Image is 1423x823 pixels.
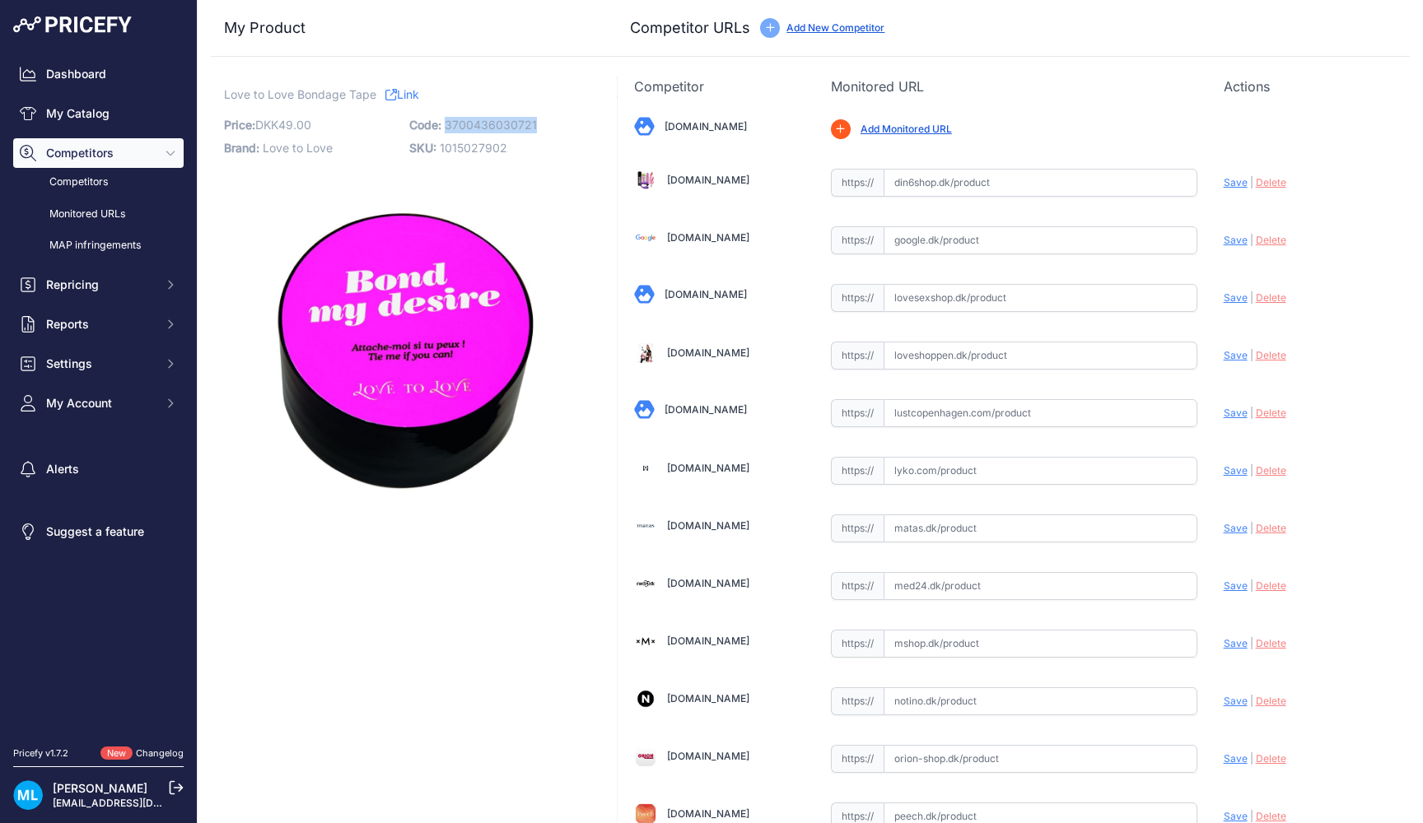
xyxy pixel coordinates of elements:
span: https:// [831,687,884,715]
span: Delete [1256,522,1286,534]
input: din6shop.dk/product [884,169,1197,197]
span: https:// [831,572,884,600]
span: Love to Love Bondage Tape [224,84,376,105]
span: Reports [46,316,154,332]
input: med24.dk/product [884,572,1197,600]
span: | [1250,637,1253,649]
span: | [1250,810,1253,822]
a: [DOMAIN_NAME] [667,231,749,244]
span: | [1250,291,1253,304]
span: Delete [1256,637,1286,649]
span: | [1250,752,1253,765]
h3: Competitor URLs [630,16,750,40]
button: Settings [13,349,184,379]
a: [DOMAIN_NAME] [667,692,749,704]
span: Save [1224,637,1248,649]
span: Price: [224,118,255,132]
span: Delete [1256,349,1286,361]
span: New [100,746,133,760]
span: Save [1224,752,1248,765]
span: https:// [831,399,884,427]
span: https:// [831,457,884,485]
input: loveshoppen.dk/product [884,342,1197,370]
img: Pricefy Logo [13,16,132,33]
a: [DOMAIN_NAME] [667,750,749,762]
p: Monitored URL [831,77,1197,96]
a: [DOMAIN_NAME] [667,635,749,647]
span: Love to Love [263,141,333,155]
input: lustcopenhagen.com/product [884,399,1197,427]
span: https:// [831,169,884,197]
span: | [1250,579,1253,592]
span: Save [1224,176,1248,188]
a: [DOMAIN_NAME] [665,403,747,416]
a: Add Monitored URL [861,123,952,135]
span: https:// [831,745,884,773]
a: [PERSON_NAME] [53,781,147,795]
span: Save [1224,464,1248,477]
span: Delete [1256,752,1286,765]
a: Monitored URLs [13,200,184,229]
span: Save [1224,522,1248,534]
button: Reports [13,309,184,339]
span: Save [1224,695,1248,707]
a: Dashboard [13,59,184,89]
input: matas.dk/product [884,514,1197,542]
a: [DOMAIN_NAME] [667,519,749,532]
input: orion-shop.dk/product [884,745,1197,773]
span: Save [1224,810,1248,822]
div: Pricefy v1.7.2 [13,746,68,760]
a: My Catalog [13,99,184,128]
span: | [1250,407,1253,419]
span: https:// [831,342,884,370]
span: Brand: [224,141,259,155]
span: Save [1224,291,1248,304]
a: [DOMAIN_NAME] [665,120,747,133]
span: Delete [1256,291,1286,304]
p: Actions [1224,77,1393,96]
span: 1015027902 [440,141,507,155]
span: Competitors [46,145,154,161]
span: Delete [1256,810,1286,822]
a: [DOMAIN_NAME] [667,346,749,359]
span: | [1250,349,1253,361]
span: Delete [1256,407,1286,419]
input: notino.dk/product [884,687,1197,715]
span: 49.00 [278,118,311,132]
a: [DOMAIN_NAME] [667,462,749,474]
span: | [1250,522,1253,534]
span: Delete [1256,695,1286,707]
span: | [1250,695,1253,707]
span: Settings [46,356,154,372]
a: Link [385,84,419,105]
a: Add New Competitor [786,21,884,34]
span: | [1250,234,1253,246]
p: Competitor [634,77,804,96]
span: Delete [1256,464,1286,477]
span: Save [1224,234,1248,246]
span: https:// [831,226,884,254]
span: Save [1224,407,1248,419]
span: My Account [46,395,154,411]
span: Delete [1256,579,1286,592]
a: MAP infringements [13,231,184,260]
span: 3700436030721 [445,118,537,132]
p: DKK [224,114,399,137]
nav: Sidebar [13,59,184,727]
input: lovesexshop.dk/product [884,284,1197,312]
a: [DOMAIN_NAME] [667,577,749,589]
button: Repricing [13,270,184,300]
span: | [1250,176,1253,188]
a: Competitors [13,168,184,197]
button: Competitors [13,138,184,168]
span: Save [1224,349,1248,361]
a: Suggest a feature [13,517,184,546]
h3: My Product [224,16,584,40]
input: google.dk/product [884,226,1197,254]
span: Delete [1256,176,1286,188]
span: Delete [1256,234,1286,246]
span: Repricing [46,277,154,293]
span: https:// [831,630,884,658]
a: Alerts [13,454,184,484]
span: SKU: [409,141,436,155]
